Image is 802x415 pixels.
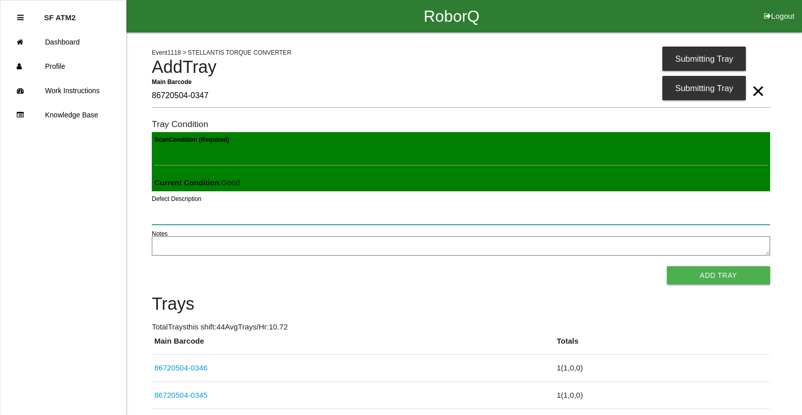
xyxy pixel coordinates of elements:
[152,49,291,56] span: Event 1118 > STELLANTIS TORQUE CONVERTER
[1,54,126,78] a: Profile
[751,71,765,91] span: Clear Input
[1,103,126,127] a: Knowledge Base
[662,47,746,71] div: Submitting Tray
[154,391,207,399] a: 86720504-0345
[152,336,554,355] th: Main Barcode
[152,295,770,314] h4: Trays
[152,194,201,203] label: Defect Description
[154,178,240,187] span: : Good
[152,58,770,77] h4: Add Tray
[1,30,126,54] a: Dashboard
[152,78,192,85] b: Main Barcode
[554,382,770,409] td: 1 ( 1 , 0 , 0 )
[154,178,219,187] b: Current Condition
[17,6,24,30] div: Close
[152,119,770,129] h6: Tray Condition
[152,85,770,108] input: Required
[154,136,229,143] b: Scan Condition (Required)
[1,78,126,103] a: Work Instructions
[154,363,207,372] a: 86720504-0346
[44,6,76,22] p: SF ATM2
[667,266,770,284] button: Add Tray
[662,76,746,100] div: Submitting Tray
[152,229,167,238] label: Notes
[554,355,770,382] td: 1 ( 1 , 0 , 0 )
[152,321,770,333] p: Total Trays this shift: 44 Avg Trays /Hr: 10.72
[554,336,770,355] th: Totals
